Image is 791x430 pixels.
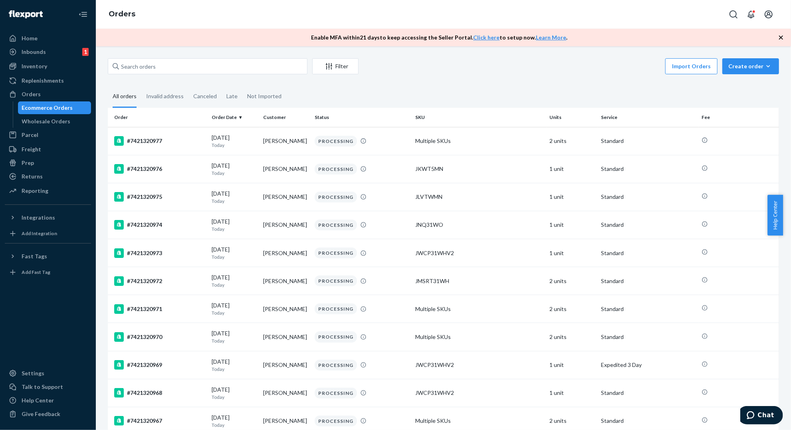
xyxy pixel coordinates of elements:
p: Today [212,226,257,232]
div: Add Fast Tag [22,269,50,275]
div: Freight [22,145,41,153]
div: PROCESSING [315,164,357,174]
div: Add Integration [22,230,57,237]
button: Help Center [767,195,783,236]
button: Open account menu [761,6,777,22]
div: PROCESSING [315,303,357,314]
a: Add Integration [5,227,91,240]
div: PROCESSING [315,360,357,371]
th: Units [546,108,598,127]
div: [DATE] [212,190,257,204]
div: Wholesale Orders [22,117,71,125]
p: Today [212,254,257,260]
p: Standard [601,249,695,257]
div: #7421320971 [114,304,205,314]
div: Settings [22,369,44,377]
p: Today [212,337,257,344]
a: Home [5,32,91,45]
th: Status [311,108,412,127]
div: #7421320970 [114,332,205,342]
td: Multiple SKUs [412,295,546,323]
td: [PERSON_NAME] [260,379,311,407]
td: 1 unit [546,183,598,211]
a: Replenishments [5,74,91,87]
p: Today [212,309,257,316]
td: [PERSON_NAME] [260,295,311,323]
td: 1 unit [546,239,598,267]
input: Search orders [108,58,307,74]
div: #7421320969 [114,360,205,370]
div: Parcel [22,131,38,139]
div: 1 [82,48,89,56]
p: Today [212,366,257,373]
div: Not Imported [247,86,282,107]
p: Enable MFA within 21 days to keep accessing the Seller Portal. to setup now. . [311,34,568,42]
div: #7421320968 [114,388,205,398]
a: Help Center [5,394,91,407]
div: [DATE] [212,301,257,316]
div: Create order [728,62,773,70]
td: 1 unit [546,211,598,239]
td: Multiple SKUs [412,323,546,351]
p: Today [212,394,257,400]
div: PROCESSING [315,416,357,426]
td: 2 units [546,295,598,323]
a: Inventory [5,60,91,73]
td: 2 units [546,323,598,351]
a: Orders [5,88,91,101]
div: [DATE] [212,162,257,176]
button: Open notifications [743,6,759,22]
img: Flexport logo [9,10,43,18]
div: #7421320972 [114,276,205,286]
div: Canceled [193,86,217,107]
div: Home [22,34,38,42]
button: Create order [722,58,779,74]
div: JWCP31WHV2 [415,361,543,369]
p: Standard [601,221,695,229]
div: Help Center [22,396,54,404]
td: [PERSON_NAME] [260,351,311,379]
div: JMSRT31WH [415,277,543,285]
div: PROCESSING [315,192,357,202]
div: Fast Tags [22,252,47,260]
p: Today [212,281,257,288]
div: JNQ31WO [415,221,543,229]
th: Order [108,108,208,127]
div: Invalid address [146,86,184,107]
div: Ecommerce Orders [22,104,73,112]
div: PROCESSING [315,220,357,230]
p: Expedited 3 Day [601,361,695,369]
td: 1 unit [546,379,598,407]
div: #7421320967 [114,416,205,426]
a: Prep [5,157,91,169]
button: Talk to Support [5,380,91,393]
div: Filter [313,62,358,70]
a: Reporting [5,184,91,197]
p: Standard [601,333,695,341]
p: Today [212,142,257,149]
a: Add Fast Tag [5,266,91,279]
div: #7421320974 [114,220,205,230]
div: #7421320976 [114,164,205,174]
a: Click here [474,34,500,41]
div: JWCP31WHV2 [415,389,543,397]
div: [DATE] [212,358,257,373]
div: #7421320977 [114,136,205,146]
p: Standard [601,165,695,173]
p: Today [212,170,257,176]
div: [DATE] [212,134,257,149]
div: [DATE] [212,414,257,428]
a: Orders [109,10,135,18]
a: Returns [5,170,91,183]
p: Standard [601,277,695,285]
a: Wholesale Orders [18,115,91,128]
td: 2 units [546,127,598,155]
td: [PERSON_NAME] [260,267,311,295]
button: Give Feedback [5,408,91,420]
p: Standard [601,389,695,397]
div: All orders [113,86,137,108]
div: #7421320973 [114,248,205,258]
th: Order Date [208,108,260,127]
div: Customer [263,114,308,121]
